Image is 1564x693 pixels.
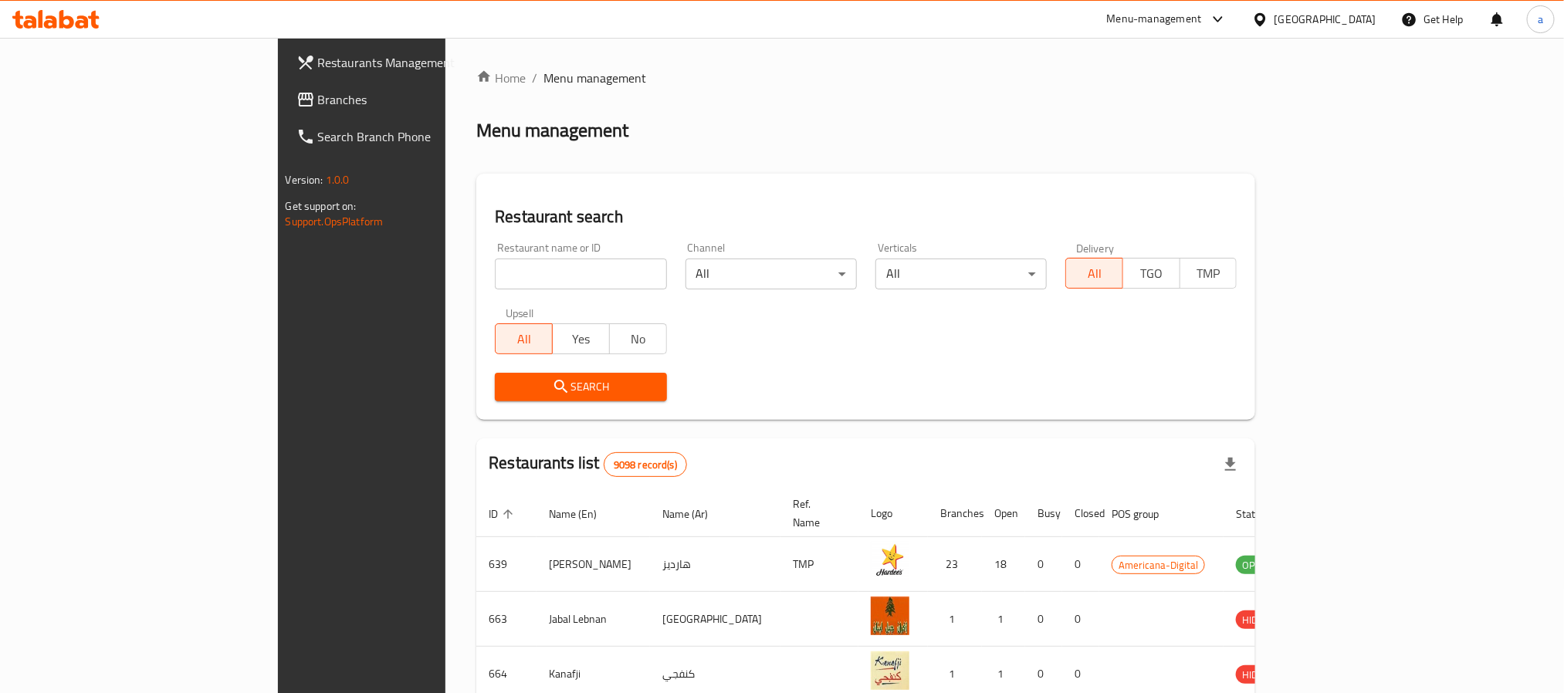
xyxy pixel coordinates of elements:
[1129,262,1174,285] span: TGO
[537,537,650,592] td: [PERSON_NAME]
[604,458,686,472] span: 9098 record(s)
[286,170,323,190] span: Version:
[543,69,646,87] span: Menu management
[489,451,687,477] h2: Restaurants list
[286,196,357,216] span: Get support on:
[982,490,1025,537] th: Open
[284,44,539,81] a: Restaurants Management
[875,259,1047,289] div: All
[650,537,780,592] td: هارديز
[318,127,526,146] span: Search Branch Phone
[1236,665,1282,684] div: HIDDEN
[662,505,728,523] span: Name (Ar)
[928,592,982,647] td: 1
[1107,10,1202,29] div: Menu-management
[858,490,928,537] th: Logo
[1122,258,1180,289] button: TGO
[982,537,1025,592] td: 18
[1112,505,1179,523] span: POS group
[1112,556,1204,574] span: Americana-Digital
[284,81,539,118] a: Branches
[982,592,1025,647] td: 1
[476,69,1255,87] nav: breadcrumb
[928,490,982,537] th: Branches
[928,537,982,592] td: 23
[476,118,628,143] h2: Menu management
[1538,11,1543,28] span: a
[780,537,858,592] td: TMP
[495,373,666,401] button: Search
[1025,592,1062,647] td: 0
[1076,242,1115,253] label: Delivery
[507,377,654,397] span: Search
[616,328,661,350] span: No
[1236,611,1282,629] span: HIDDEN
[686,259,857,289] div: All
[537,592,650,647] td: Jabal Lebnan
[284,118,539,155] a: Search Branch Phone
[1062,537,1099,592] td: 0
[871,597,909,635] img: Jabal Lebnan
[1025,490,1062,537] th: Busy
[871,651,909,690] img: Kanafji
[1236,556,1274,574] span: OPEN
[495,323,553,354] button: All
[793,495,840,532] span: Ref. Name
[609,323,667,354] button: No
[318,90,526,109] span: Branches
[489,505,518,523] span: ID
[318,53,526,72] span: Restaurants Management
[1025,537,1062,592] td: 0
[1062,490,1099,537] th: Closed
[1275,11,1376,28] div: [GEOGRAPHIC_DATA]
[1062,592,1099,647] td: 0
[1236,505,1286,523] span: Status
[650,592,780,647] td: [GEOGRAPHIC_DATA]
[604,452,687,477] div: Total records count
[552,323,610,354] button: Yes
[326,170,350,190] span: 1.0.0
[1187,262,1231,285] span: TMP
[559,328,604,350] span: Yes
[286,211,384,232] a: Support.OpsPlatform
[502,328,547,350] span: All
[1065,258,1123,289] button: All
[1212,446,1249,483] div: Export file
[495,259,666,289] input: Search for restaurant name or ID..
[871,542,909,580] img: Hardee's
[495,205,1237,228] h2: Restaurant search
[1236,666,1282,684] span: HIDDEN
[549,505,617,523] span: Name (En)
[506,308,534,319] label: Upsell
[1180,258,1237,289] button: TMP
[1072,262,1117,285] span: All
